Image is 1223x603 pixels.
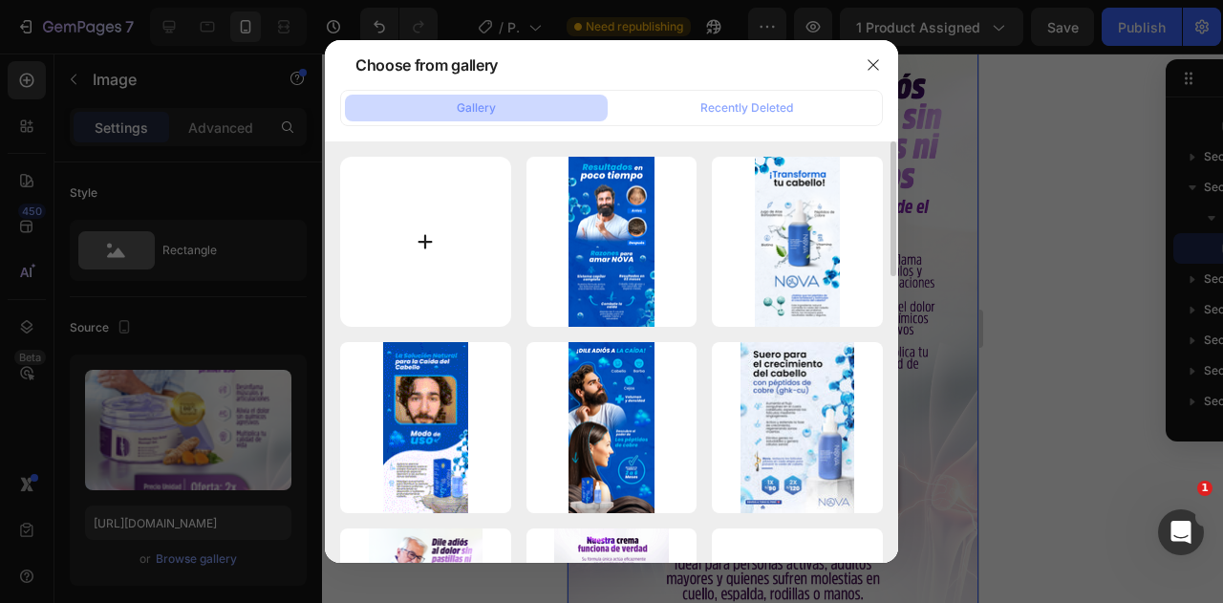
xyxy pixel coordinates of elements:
[1197,481,1212,496] span: 1
[740,342,854,513] img: image
[345,95,608,121] button: Gallery
[383,342,468,513] img: image
[755,157,840,328] img: image
[457,99,496,117] div: Gallery
[1158,509,1204,555] iframe: Intercom live chat
[355,54,498,76] div: Choose from gallery
[569,342,654,513] img: image
[700,99,793,117] div: Recently Deleted
[615,95,878,121] button: Recently Deleted
[569,157,654,328] img: image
